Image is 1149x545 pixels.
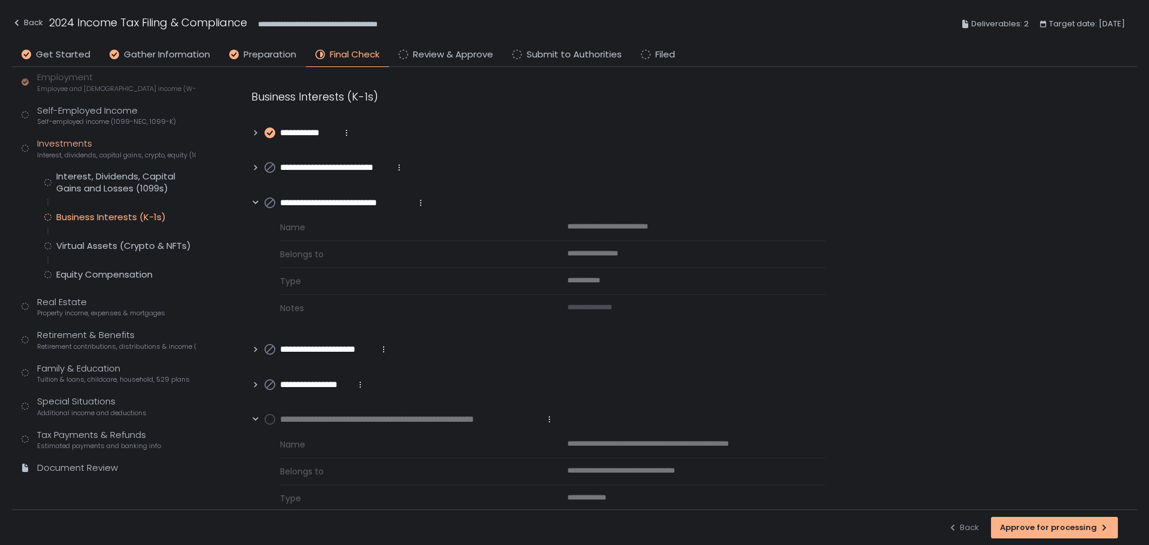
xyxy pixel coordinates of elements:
[37,137,196,160] div: Investments
[37,409,147,418] span: Additional income and deductions
[37,151,196,160] span: Interest, dividends, capital gains, crypto, equity (1099s, K-1s)
[330,48,379,62] span: Final Check
[56,240,191,252] div: Virtual Assets (Crypto & NFTs)
[37,362,190,385] div: Family & Education
[37,428,161,451] div: Tax Payments & Refunds
[37,71,196,93] div: Employment
[280,492,539,504] span: Type
[37,296,165,318] div: Real Estate
[280,465,539,477] span: Belongs to
[1049,17,1125,31] span: Target date: [DATE]
[971,17,1029,31] span: Deliverables: 2
[12,14,43,34] button: Back
[37,309,165,318] span: Property income, expenses & mortgages
[49,14,247,31] h1: 2024 Income Tax Filing & Compliance
[37,104,176,127] div: Self-Employed Income
[12,16,43,30] div: Back
[37,461,118,475] div: Document Review
[948,522,979,533] div: Back
[244,48,296,62] span: Preparation
[37,117,176,126] span: Self-employed income (1099-NEC, 1099-K)
[251,89,826,105] div: Business Interests (K-1s)
[36,48,90,62] span: Get Started
[56,170,196,194] div: Interest, Dividends, Capital Gains and Losses (1099s)
[56,269,153,281] div: Equity Compensation
[1000,522,1109,533] div: Approve for processing
[37,84,196,93] span: Employee and [DEMOGRAPHIC_DATA] income (W-2s)
[413,48,493,62] span: Review & Approve
[991,517,1118,538] button: Approve for processing
[37,375,190,384] span: Tuition & loans, childcare, household, 529 plans
[37,395,147,418] div: Special Situations
[124,48,210,62] span: Gather Information
[37,342,196,351] span: Retirement contributions, distributions & income (1099-R, 5498)
[280,221,539,233] span: Name
[37,442,161,450] span: Estimated payments and banking info
[948,517,979,538] button: Back
[56,211,166,223] div: Business Interests (K-1s)
[280,302,539,314] span: Notes
[280,439,539,450] span: Name
[655,48,675,62] span: Filed
[280,248,539,260] span: Belongs to
[527,48,622,62] span: Submit to Authorities
[280,275,539,287] span: Type
[37,328,196,351] div: Retirement & Benefits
